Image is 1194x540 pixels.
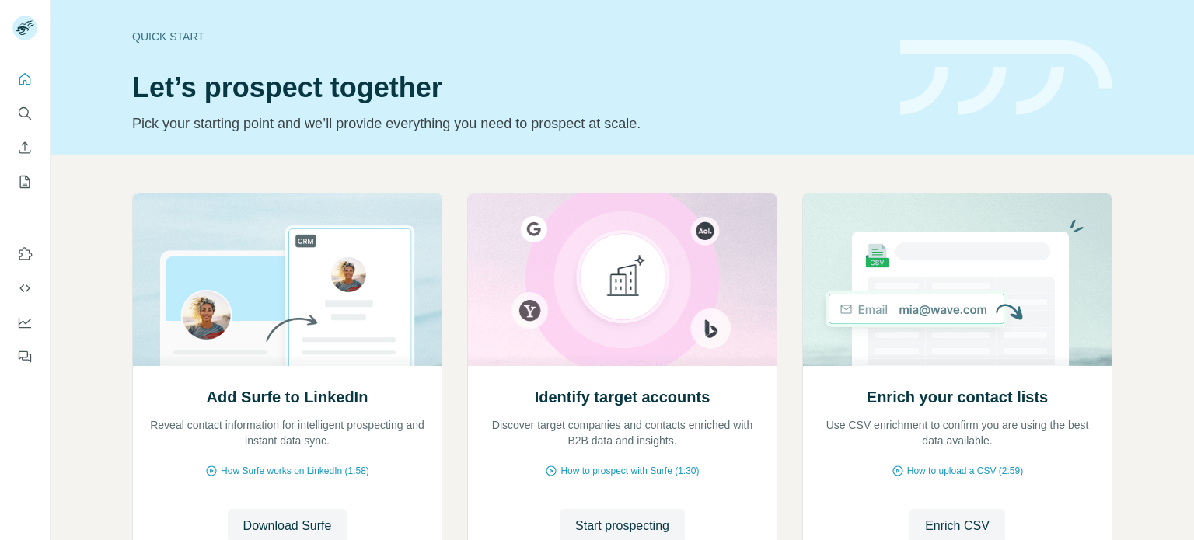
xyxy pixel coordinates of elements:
[12,274,37,302] button: Use Surfe API
[148,417,426,448] p: Reveal contact information for intelligent prospecting and instant data sync.
[560,464,699,478] span: How to prospect with Surfe (1:30)
[12,343,37,371] button: Feedback
[467,193,777,366] img: Identify target accounts
[132,29,882,44] div: Quick start
[221,464,369,478] span: How Surfe works on LinkedIn (1:58)
[484,417,761,448] p: Discover target companies and contacts enriched with B2B data and insights.
[900,40,1112,116] img: banner
[925,517,990,535] span: Enrich CSV
[802,193,1112,366] img: Enrich your contact lists
[12,240,37,268] button: Use Surfe on LinkedIn
[819,417,1096,448] p: Use CSV enrichment to confirm you are using the best data available.
[907,464,1023,478] span: How to upload a CSV (2:59)
[575,517,669,535] span: Start prospecting
[12,308,37,336] button: Dashboard
[867,386,1048,408] h2: Enrich your contact lists
[12,99,37,127] button: Search
[12,168,37,196] button: My lists
[243,517,332,535] span: Download Surfe
[132,193,442,366] img: Add Surfe to LinkedIn
[132,113,882,134] p: Pick your starting point and we’ll provide everything you need to prospect at scale.
[207,386,368,408] h2: Add Surfe to LinkedIn
[132,72,882,103] h1: Let’s prospect together
[12,134,37,162] button: Enrich CSV
[12,65,37,93] button: Quick start
[535,386,710,408] h2: Identify target accounts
